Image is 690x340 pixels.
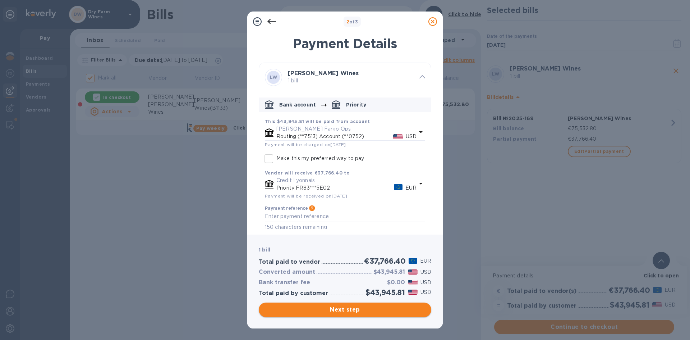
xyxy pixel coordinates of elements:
img: USD [408,290,418,295]
b: LW [270,74,277,80]
p: USD [420,289,431,296]
p: Credit Lyonnais [276,177,417,184]
b: This $43,945.81 will be paid from account [265,119,370,124]
p: Make this my preferred way to pay [276,155,364,162]
img: USD [408,280,418,285]
p: Priority [346,101,366,108]
img: USD [393,134,403,139]
p: Bank account [279,101,316,108]
span: Payment will be charged on [DATE] [265,142,346,147]
button: Next step [259,303,431,317]
span: 2 [346,19,349,24]
h3: Total paid to vendor [259,259,320,266]
img: USD [408,269,418,275]
p: [PERSON_NAME] Fargo Ops [276,125,417,133]
p: USD [420,279,431,286]
p: EUR [420,257,431,265]
span: Next step [264,305,425,314]
div: LW[PERSON_NAME] Wines 1 bill [259,63,431,92]
p: Priority FR83***5E02 [276,184,394,192]
h2: $43,945.81 [365,288,405,297]
h3: Bank transfer fee [259,279,310,286]
b: of 3 [346,19,358,24]
b: 1 bill [259,247,270,253]
h3: Total paid by customer [259,290,328,297]
p: EUR [405,184,417,192]
p: USD [420,268,431,276]
b: Vendor will receive €37,766.40 to [265,170,350,176]
p: USD [406,133,417,140]
p: 1 bill [288,77,414,85]
h3: Converted amount [259,269,315,276]
div: default-method [259,95,431,237]
h3: $0.00 [387,279,405,286]
h2: €37,766.40 [364,257,405,266]
h3: $43,945.81 [373,269,405,276]
p: Routing (**7513) Account (**0752) [276,133,393,140]
h3: Payment reference [265,206,308,211]
h1: Payment Details [259,36,431,51]
p: 150 characters remaining [265,223,425,231]
b: [PERSON_NAME] Wines [288,70,359,77]
span: Payment will be received on [DATE] [265,193,347,199]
